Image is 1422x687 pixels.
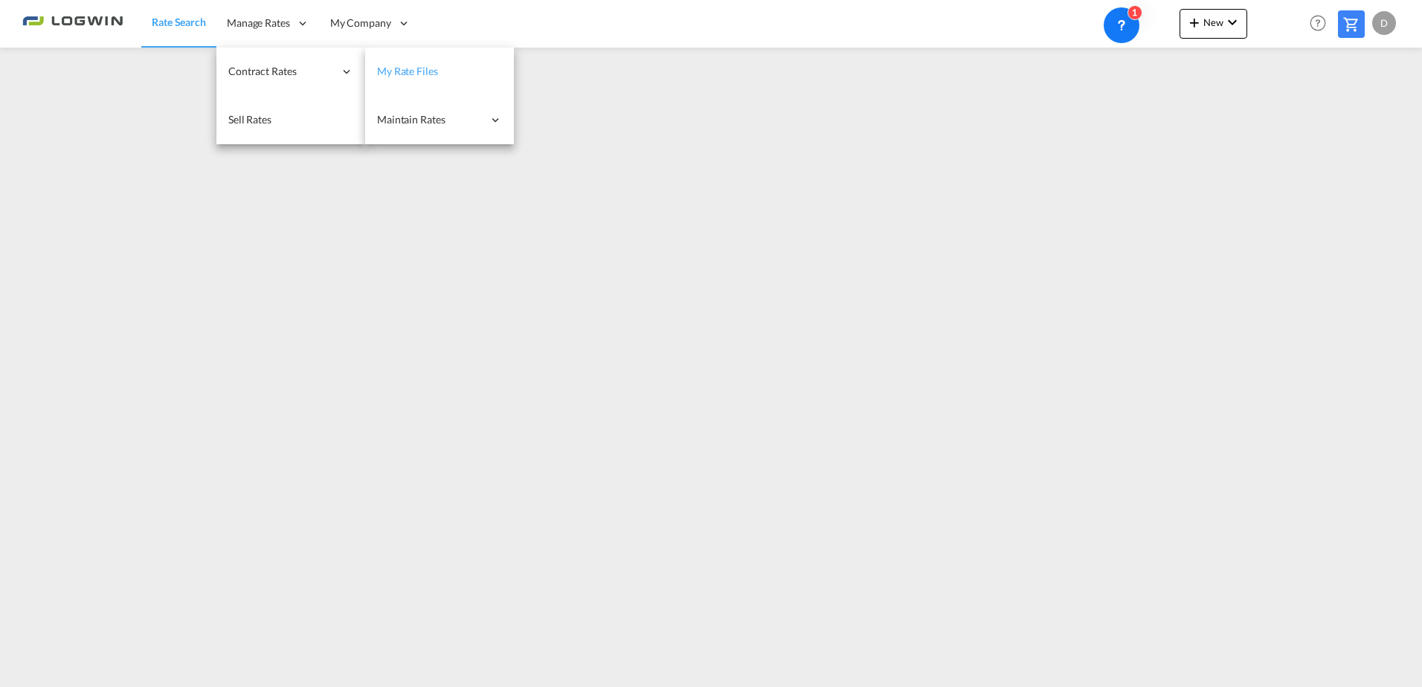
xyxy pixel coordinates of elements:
[1185,16,1241,28] span: New
[330,16,391,30] span: My Company
[1305,10,1338,37] div: Help
[1180,9,1247,39] button: icon-plus 400-fgNewicon-chevron-down
[1223,13,1241,31] md-icon: icon-chevron-down
[22,7,123,40] img: 2761ae10d95411efa20a1f5e0282d2d7.png
[1185,13,1203,31] md-icon: icon-plus 400-fg
[227,16,290,30] span: Manage Rates
[1305,10,1331,36] span: Help
[377,112,483,127] span: Maintain Rates
[216,96,365,144] a: Sell Rates
[377,65,438,77] span: My Rate Files
[1372,11,1396,35] div: D
[365,96,514,144] div: Maintain Rates
[228,113,271,126] span: Sell Rates
[365,48,514,96] a: My Rate Files
[152,16,206,28] span: Rate Search
[216,48,365,96] div: Contract Rates
[228,64,334,79] span: Contract Rates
